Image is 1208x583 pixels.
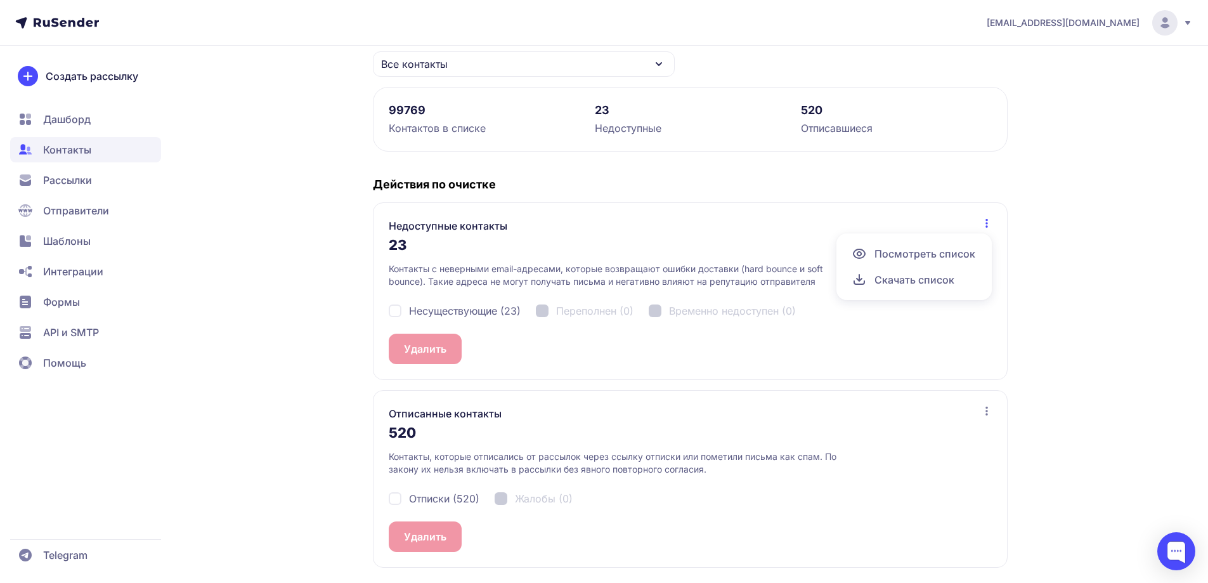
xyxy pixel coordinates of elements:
[595,121,786,136] div: Недоступные
[389,421,992,450] div: 520
[987,16,1140,29] span: [EMAIL_ADDRESS][DOMAIN_NAME]
[43,112,91,127] span: Дашборд
[801,121,992,136] div: Отписавшиеся
[389,450,861,476] p: Контакты, которые отписались от рассылок через ссылку отписки или пометили письма как спам. По за...
[43,142,91,157] span: Контакты
[801,103,992,118] div: 520
[43,264,103,279] span: Интеграции
[595,103,786,118] div: 23
[389,218,507,233] h3: Недоступные контакты
[389,103,580,118] div: 99769
[389,121,580,136] div: Контактов в списке
[874,246,975,261] span: Посмотреть список
[381,56,448,72] span: Все контакты
[874,272,954,287] span: Скачать список
[43,233,91,249] span: Шаблоны
[373,177,1008,192] h4: Действия по очистке
[389,263,861,288] p: Контакты с неверными email-адресами, которые возвращают ошибки доставки (hard bounce и soft bounc...
[409,303,521,318] span: Несуществующие (23)
[43,294,80,310] span: Формы
[389,233,992,263] div: 23
[43,547,88,563] span: Telegram
[389,406,502,421] h3: Отписанные контакты
[46,69,138,84] span: Создать рассылку
[10,542,161,568] a: Telegram
[43,325,99,340] span: API и SMTP
[409,491,479,506] span: Отписки (520)
[43,203,109,218] span: Отправители
[43,355,86,370] span: Помощь
[43,173,92,188] span: Рассылки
